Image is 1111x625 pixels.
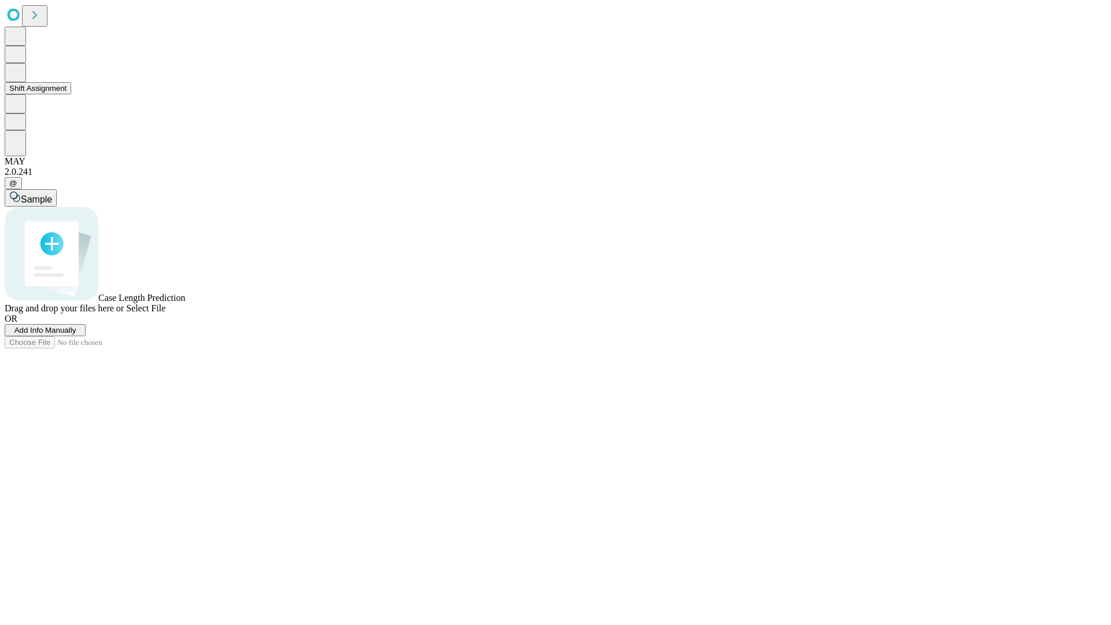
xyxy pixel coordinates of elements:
[5,303,124,313] span: Drag and drop your files here or
[21,194,52,204] span: Sample
[9,179,17,187] span: @
[5,314,17,323] span: OR
[5,167,1106,177] div: 2.0.241
[5,177,22,189] button: @
[5,189,57,207] button: Sample
[5,82,71,94] button: Shift Assignment
[5,324,86,336] button: Add Info Manually
[5,156,1106,167] div: MAY
[14,326,76,334] span: Add Info Manually
[98,293,185,303] span: Case Length Prediction
[126,303,165,313] span: Select File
